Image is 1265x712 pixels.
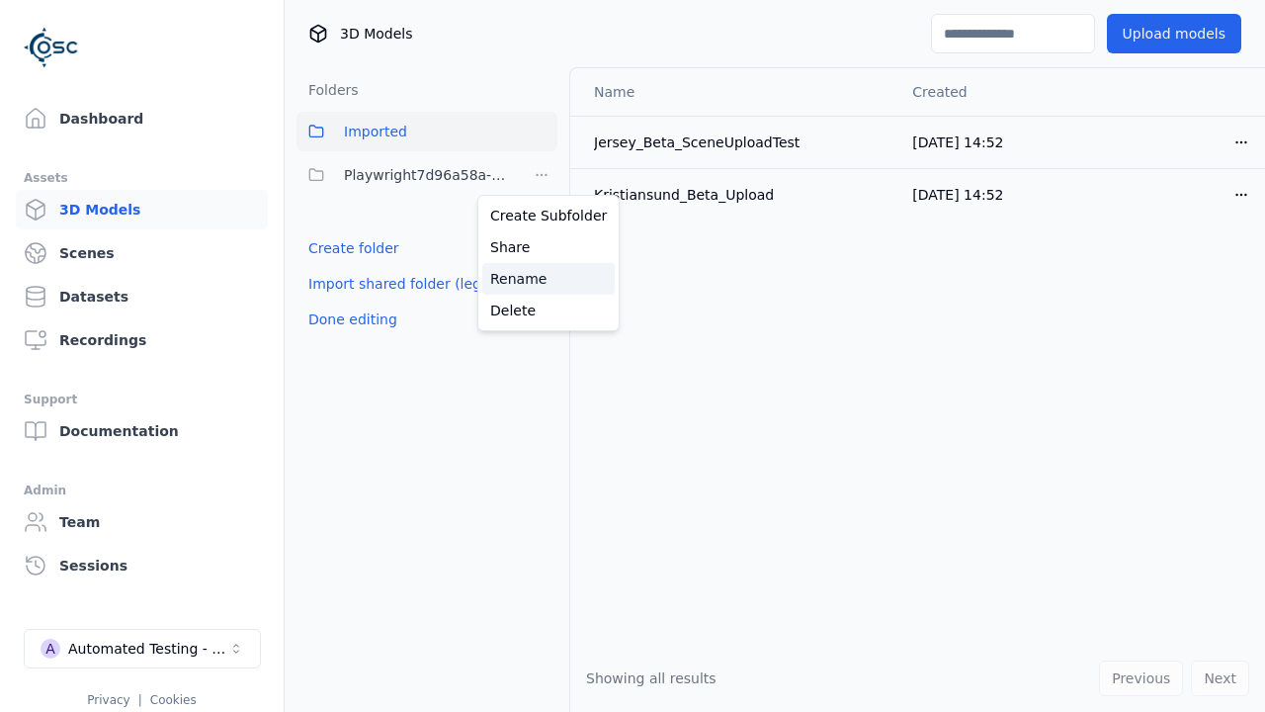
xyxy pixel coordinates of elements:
a: Share [482,231,615,263]
a: Rename [482,263,615,295]
a: Create Subfolder [482,200,615,231]
a: Delete [482,295,615,326]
